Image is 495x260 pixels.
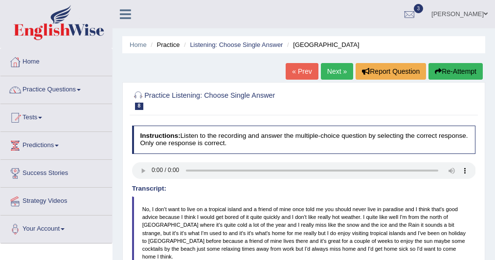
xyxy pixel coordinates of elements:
a: Predictions [0,132,112,156]
button: Report Question [356,63,426,80]
a: Next » [321,63,353,80]
a: « Prev [286,63,318,80]
a: Tests [0,104,112,129]
li: Practice [148,40,180,49]
h4: Transcript: [132,185,476,193]
li: [GEOGRAPHIC_DATA] [285,40,360,49]
span: 8 [135,103,144,110]
b: Instructions: [140,132,180,139]
a: Success Stories [0,160,112,184]
a: Practice Questions [0,76,112,101]
a: Home [130,41,147,48]
a: Home [0,48,112,73]
a: Strategy Videos [0,188,112,212]
h4: Listen to the recording and answer the multiple-choice question by selecting the correct response... [132,126,476,153]
a: Listening: Choose Single Answer [190,41,283,48]
span: 3 [414,4,424,13]
h2: Practice Listening: Choose Single Answer [132,89,345,110]
button: Re-Attempt [428,63,483,80]
a: Your Account [0,216,112,240]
